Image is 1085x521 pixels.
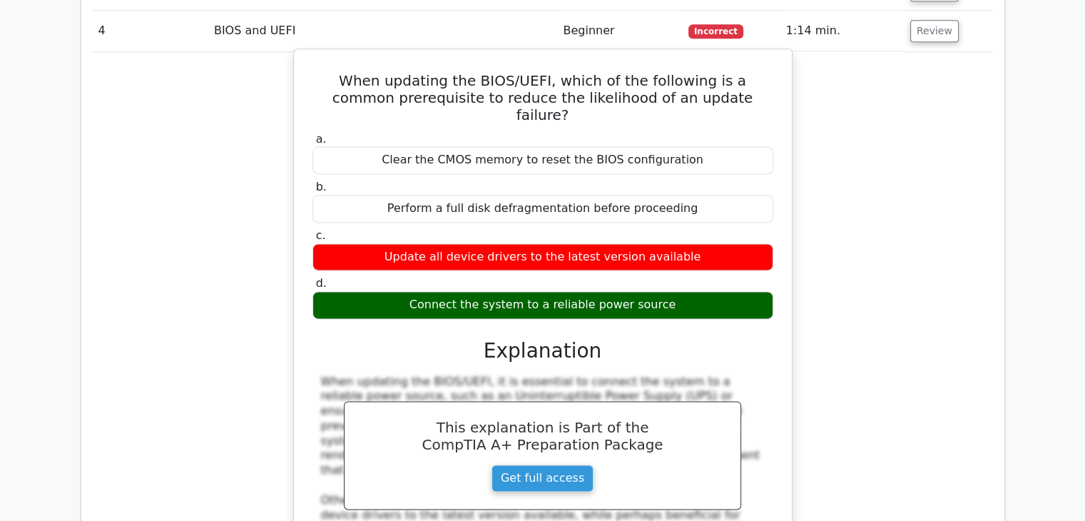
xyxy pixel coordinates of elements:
div: Connect the system to a reliable power source [312,291,773,319]
span: d. [316,276,327,290]
h3: Explanation [321,339,765,363]
a: Get full access [491,465,594,492]
span: c. [316,228,326,242]
td: 4 [93,11,208,51]
div: Perform a full disk defragmentation before proceeding [312,195,773,223]
td: 1:14 min. [780,11,905,51]
div: Update all device drivers to the latest version available [312,243,773,271]
td: BIOS and UEFI [208,11,558,51]
span: a. [316,132,327,146]
td: Beginner [557,11,683,51]
h5: When updating the BIOS/UEFI, which of the following is a common prerequisite to reduce the likeli... [311,72,775,123]
span: Incorrect [688,24,743,39]
button: Review [910,20,959,42]
span: b. [316,180,327,193]
div: Clear the CMOS memory to reset the BIOS configuration [312,146,773,174]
